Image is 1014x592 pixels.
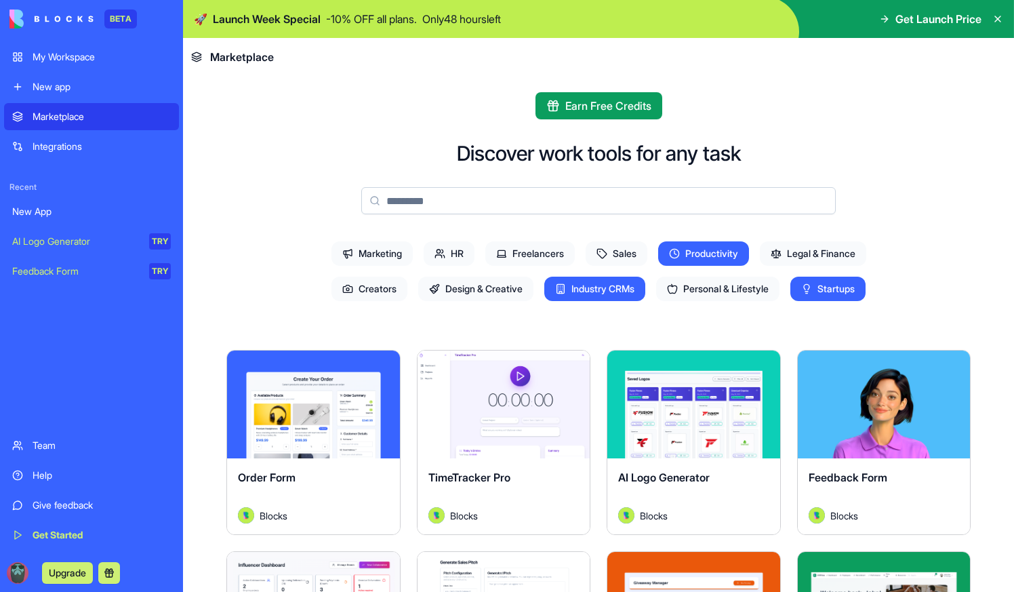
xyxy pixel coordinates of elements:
[544,277,645,301] span: Industry CRMs
[422,11,501,27] p: Only 48 hours left
[565,98,651,114] span: Earn Free Credits
[33,498,171,512] div: Give feedback
[618,471,710,484] span: AI Logo Generator
[238,471,296,484] span: Order Form
[210,49,274,65] span: Marketplace
[149,263,171,279] div: TRY
[4,258,179,285] a: Feedback FormTRY
[4,133,179,160] a: Integrations
[33,528,171,542] div: Get Started
[4,182,179,193] span: Recent
[33,469,171,482] div: Help
[797,350,971,535] a: Feedback FormAvatarBlocks
[42,566,93,579] a: Upgrade
[830,509,858,523] span: Blocks
[4,103,179,130] a: Marketplace
[417,350,591,535] a: TimeTracker ProAvatarBlocks
[424,241,474,266] span: HR
[4,228,179,255] a: AI Logo GeneratorTRY
[760,241,866,266] span: Legal & Finance
[428,471,510,484] span: TimeTracker Pro
[33,140,171,153] div: Integrations
[535,92,662,119] button: Earn Free Credits
[226,350,401,535] a: Order FormAvatarBlocks
[104,9,137,28] div: BETA
[4,492,179,519] a: Give feedback
[895,11,981,27] span: Get Launch Price
[586,241,647,266] span: Sales
[418,277,533,301] span: Design & Creative
[809,471,887,484] span: Feedback Form
[428,507,445,524] img: Avatar
[450,509,478,523] span: Blocks
[7,562,28,584] img: ACg8ocIk7_vN3XIIpeAbReC8VLNp9puq5LhZviMg8rQ4SW96H2WPV-X8=s96-c
[12,264,140,278] div: Feedback Form
[149,233,171,250] div: TRY
[4,521,179,549] a: Get Started
[33,439,171,452] div: Team
[618,507,634,524] img: Avatar
[42,562,93,584] button: Upgrade
[33,80,171,94] div: New app
[809,507,825,524] img: Avatar
[658,241,749,266] span: Productivity
[4,73,179,100] a: New app
[260,509,287,523] span: Blocks
[194,11,207,27] span: 🚀
[4,198,179,225] a: New App
[640,509,668,523] span: Blocks
[607,350,781,535] a: AI Logo GeneratorAvatarBlocks
[9,9,94,28] img: logo
[331,277,407,301] span: Creators
[4,432,179,459] a: Team
[326,11,417,27] p: - 10 % OFF all plans.
[33,50,171,64] div: My Workspace
[4,43,179,71] a: My Workspace
[9,9,137,28] a: BETA
[656,277,779,301] span: Personal & Lifestyle
[12,205,171,218] div: New App
[12,235,140,248] div: AI Logo Generator
[213,11,321,27] span: Launch Week Special
[485,241,575,266] span: Freelancers
[457,141,741,165] h2: Discover work tools for any task
[790,277,866,301] span: Startups
[238,507,254,524] img: Avatar
[33,110,171,123] div: Marketplace
[331,241,413,266] span: Marketing
[4,462,179,489] a: Help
